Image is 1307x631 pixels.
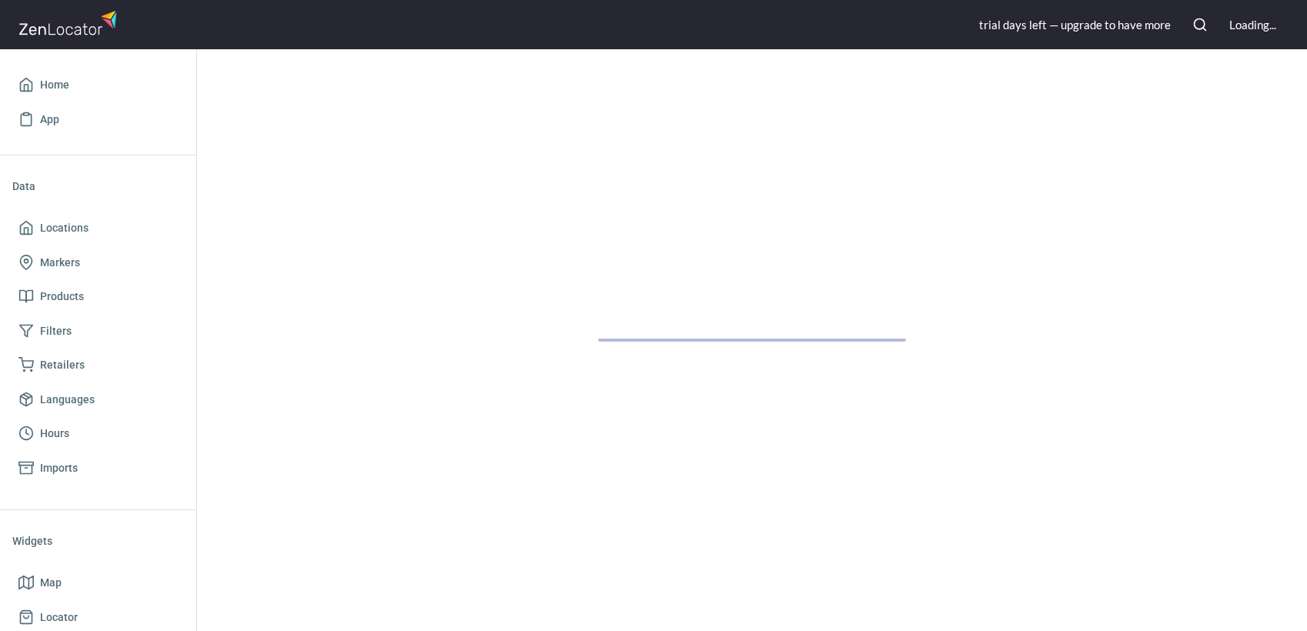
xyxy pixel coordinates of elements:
span: Home [40,75,69,95]
span: App [40,110,59,129]
img: zenlocator [18,6,122,39]
li: Data [12,168,184,205]
span: Locator [40,608,78,627]
span: Map [40,573,62,593]
a: Products [12,279,184,314]
a: Locations [12,211,184,245]
span: Products [40,287,84,306]
a: Retailers [12,348,184,382]
li: Widgets [12,522,184,559]
a: Hours [12,416,184,451]
span: Hours [40,424,69,443]
a: Map [12,566,184,600]
span: Retailers [40,356,85,375]
div: trial day s left — upgrade to have more [979,17,1171,33]
span: Locations [40,219,89,238]
a: App [12,102,184,137]
div: Loading... [1229,17,1276,33]
a: Filters [12,314,184,349]
button: Search [1183,8,1217,42]
span: Languages [40,390,95,409]
a: Home [12,68,184,102]
a: Markers [12,245,184,280]
span: Imports [40,459,78,478]
span: Filters [40,322,72,341]
a: Imports [12,451,184,486]
a: Languages [12,382,184,417]
span: Markers [40,253,80,272]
